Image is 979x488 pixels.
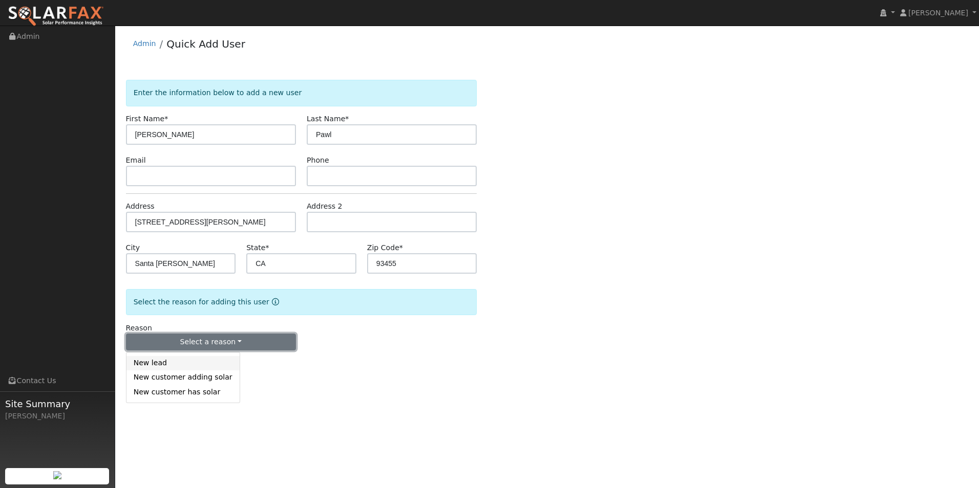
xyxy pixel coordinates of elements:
[908,9,968,17] span: [PERSON_NAME]
[126,289,477,315] div: Select the reason for adding this user
[126,201,155,212] label: Address
[5,411,110,422] div: [PERSON_NAME]
[126,385,240,399] a: New customer has solar
[126,323,152,334] label: Reason
[126,80,477,106] div: Enter the information below to add a new user
[126,334,296,351] button: Select a reason
[307,114,349,124] label: Last Name
[246,242,269,253] label: State
[307,155,329,166] label: Phone
[126,242,140,253] label: City
[166,38,245,50] a: Quick Add User
[126,114,168,124] label: First Name
[345,115,349,123] span: Required
[126,356,240,370] a: New lead
[164,115,168,123] span: Required
[126,370,240,385] a: New customer adding solar
[269,298,279,306] a: Reason for new user
[5,397,110,411] span: Site Summary
[126,155,146,166] label: Email
[265,243,269,252] span: Required
[307,201,343,212] label: Address 2
[399,243,403,252] span: Required
[53,471,61,479] img: retrieve
[133,39,156,48] a: Admin
[367,242,403,253] label: Zip Code
[8,6,104,27] img: SolarFax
